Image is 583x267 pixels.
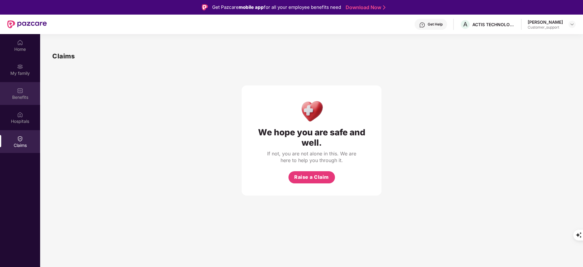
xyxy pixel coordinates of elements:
[17,64,23,70] img: svg+xml;base64,PHN2ZyB3aWR0aD0iMjAiIGhlaWdodD0iMjAiIHZpZXdCb3g9IjAgMCAyMCAyMCIgZmlsbD0ibm9uZSIgeG...
[288,171,335,183] button: Raise a Claim
[294,173,329,181] span: Raise a Claim
[346,4,384,11] a: Download Now
[463,21,467,28] span: A
[7,20,47,28] img: New Pazcare Logo
[254,127,369,148] div: We hope you are safe and well.
[52,51,75,61] h1: Claims
[17,136,23,142] img: svg+xml;base64,PHN2ZyBpZD0iQ2xhaW0iIHhtbG5zPSJodHRwOi8vd3d3LnczLm9yZy8yMDAwL3N2ZyIgd2lkdGg9IjIwIi...
[212,4,341,11] div: Get Pazcare for all your employee benefits need
[202,4,208,10] img: Logo
[570,22,574,27] img: svg+xml;base64,PHN2ZyBpZD0iRHJvcGRvd24tMzJ4MzIiIHhtbG5zPSJodHRwOi8vd3d3LnczLm9yZy8yMDAwL3N2ZyIgd2...
[266,150,357,164] div: If not, you are not alone in this. We are here to help you through it.
[17,40,23,46] img: svg+xml;base64,PHN2ZyBpZD0iSG9tZSIgeG1sbnM9Imh0dHA6Ly93d3cudzMub3JnLzIwMDAvc3ZnIiB3aWR0aD0iMjAiIG...
[383,4,385,11] img: Stroke
[298,98,325,124] img: Health Care
[528,19,563,25] div: [PERSON_NAME]
[428,22,443,27] div: Get Help
[419,22,425,28] img: svg+xml;base64,PHN2ZyBpZD0iSGVscC0zMngzMiIgeG1sbnM9Imh0dHA6Ly93d3cudzMub3JnLzIwMDAvc3ZnIiB3aWR0aD...
[17,88,23,94] img: svg+xml;base64,PHN2ZyBpZD0iQmVuZWZpdHMiIHhtbG5zPSJodHRwOi8vd3d3LnczLm9yZy8yMDAwL3N2ZyIgd2lkdGg9Ij...
[528,25,563,30] div: Customer_support
[17,112,23,118] img: svg+xml;base64,PHN2ZyBpZD0iSG9zcGl0YWxzIiB4bWxucz0iaHR0cDovL3d3dy53My5vcmcvMjAwMC9zdmciIHdpZHRoPS...
[239,4,264,10] strong: mobile app
[472,22,515,27] div: ACTIS TECHNOLOGIES PRIVATE LIMITED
